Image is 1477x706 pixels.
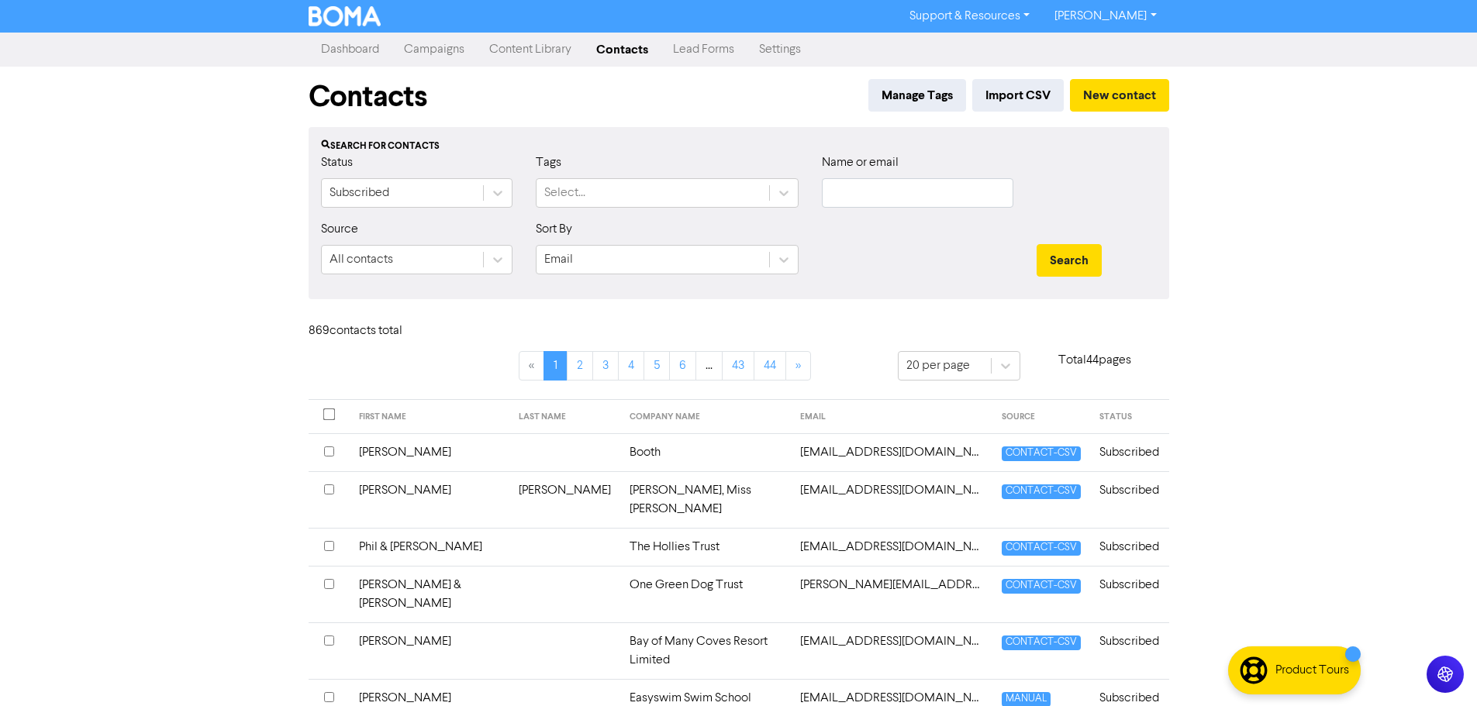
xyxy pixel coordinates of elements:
[536,153,561,172] label: Tags
[392,34,477,65] a: Campaigns
[791,622,992,679] td: accounts@bayofmanycoves.co.nz
[350,528,510,566] td: Phil & [PERSON_NAME]
[620,400,791,434] th: COMPANY NAME
[1399,632,1477,706] iframe: Chat Widget
[330,184,389,202] div: Subscribed
[1090,566,1168,622] td: Subscribed
[669,351,696,381] a: Page 6
[477,34,584,65] a: Content Library
[620,528,791,566] td: The Hollies Trust
[785,351,811,381] a: »
[1002,541,1081,556] span: CONTACT-CSV
[321,220,358,239] label: Source
[644,351,670,381] a: Page 5
[1070,79,1169,112] button: New contact
[330,250,393,269] div: All contacts
[897,4,1042,29] a: Support & Resources
[544,351,568,381] a: Page 1 is your current page
[350,471,510,528] td: [PERSON_NAME]
[309,324,433,339] h6: 869 contact s total
[1042,4,1168,29] a: [PERSON_NAME]
[350,433,510,471] td: [PERSON_NAME]
[309,79,427,115] h1: Contacts
[791,566,992,622] td: aaron.dan.c@gmail.com
[321,139,1157,153] div: Search for contacts
[791,433,992,471] td: 1410catz@gmail.com
[620,433,791,471] td: Booth
[972,79,1064,112] button: Import CSV
[309,34,392,65] a: Dashboard
[620,471,791,528] td: [PERSON_NAME], Miss [PERSON_NAME]
[584,34,661,65] a: Contacts
[1090,528,1168,566] td: Subscribed
[544,184,585,202] div: Select...
[822,153,899,172] label: Name or email
[509,400,620,434] th: LAST NAME
[1090,471,1168,528] td: Subscribed
[350,400,510,434] th: FIRST NAME
[791,471,992,528] td: 29banstead@gmail.com
[661,34,747,65] a: Lead Forms
[350,566,510,622] td: [PERSON_NAME] & [PERSON_NAME]
[791,528,992,566] td: aadcooke@gmail.com
[321,153,353,172] label: Status
[868,79,966,112] button: Manage Tags
[350,622,510,679] td: [PERSON_NAME]
[592,351,619,381] a: Page 3
[1002,484,1081,499] span: CONTACT-CSV
[618,351,644,381] a: Page 4
[791,400,992,434] th: EMAIL
[747,34,813,65] a: Settings
[992,400,1090,434] th: SOURCE
[1090,400,1168,434] th: STATUS
[1002,635,1081,650] span: CONTACT-CSV
[1020,351,1169,370] p: Total 44 pages
[1090,622,1168,679] td: Subscribed
[754,351,786,381] a: Page 44
[536,220,572,239] label: Sort By
[309,6,381,26] img: BOMA Logo
[722,351,754,381] a: Page 43
[906,356,970,375] div: 20 per page
[567,351,593,381] a: Page 2
[1002,446,1081,461] span: CONTACT-CSV
[544,250,573,269] div: Email
[1090,433,1168,471] td: Subscribed
[509,471,620,528] td: [PERSON_NAME]
[1002,579,1081,594] span: CONTACT-CSV
[620,566,791,622] td: One Green Dog Trust
[620,622,791,679] td: Bay of Many Coves Resort Limited
[1037,244,1102,277] button: Search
